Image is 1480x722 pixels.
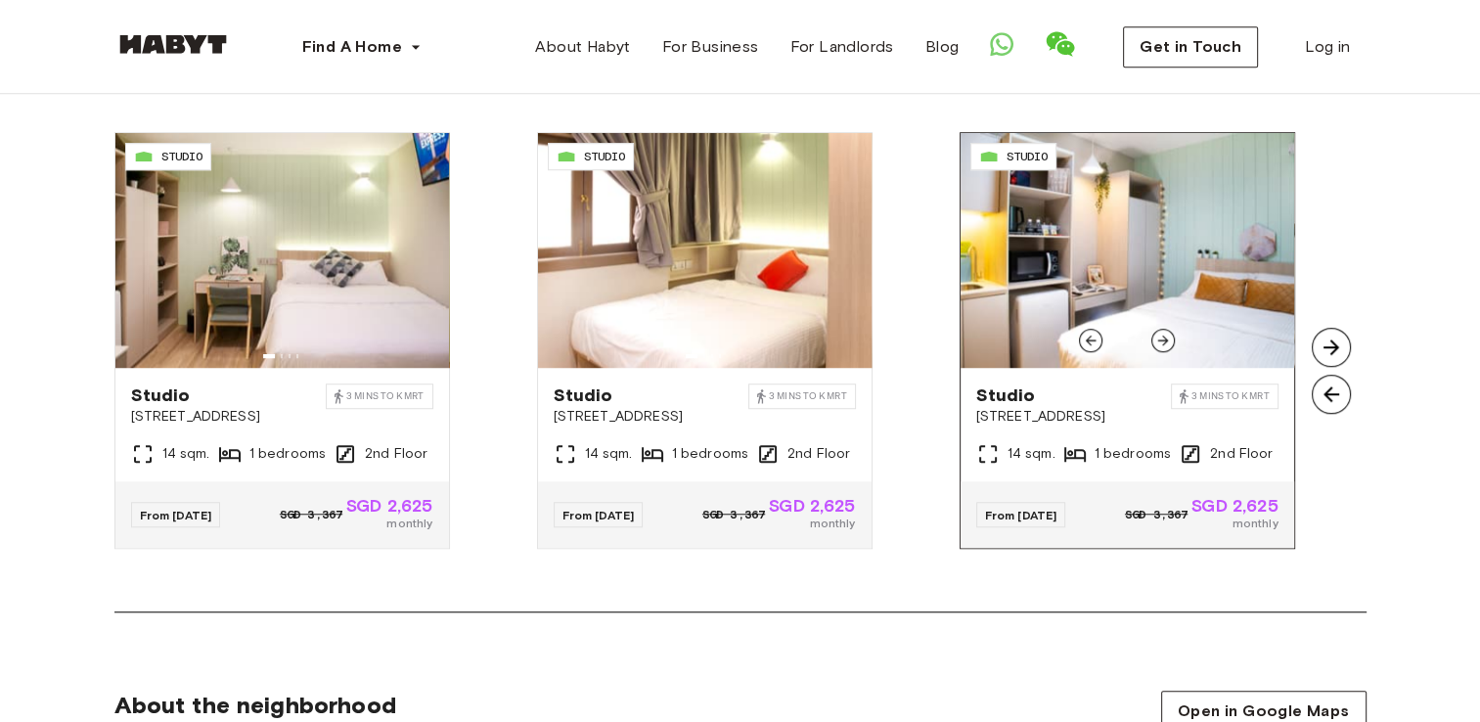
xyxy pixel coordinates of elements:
[346,389,424,404] p: 3 mins to K MRT
[585,444,633,464] span: 14 sqm.
[1191,515,1278,532] span: monthly
[1123,26,1258,68] button: Get in Touch
[287,27,437,67] button: Find A Home
[1305,35,1350,59] span: Log in
[538,133,872,368] img: Image of the room
[702,506,765,523] span: SGD 3,367
[787,444,850,464] span: 2nd Floor
[115,133,449,548] a: STUDIOImage of the roomStudio[STREET_ADDRESS]3 mins to K MRT14 sqm.1 bedrooms2nd FloorFrom [DATE]...
[1007,148,1049,165] span: STUDIO
[365,444,427,464] span: 2nd Floor
[280,506,342,523] span: SGD 3,367
[1191,497,1278,515] span: SGD 2,625
[584,148,626,165] span: STUDIO
[769,515,855,532] span: monthly
[249,444,327,464] span: 1 bedrooms
[131,384,327,407] span: Studio
[554,407,749,427] span: [STREET_ADDRESS]
[976,384,1172,407] span: Studio
[985,508,1057,522] span: From [DATE]
[990,32,1013,63] a: Open WhatsApp
[535,35,630,59] span: About Habyt
[346,497,432,515] span: SGD 2,625
[976,407,1172,427] span: [STREET_ADDRESS]
[1045,28,1076,67] a: Show WeChat QR Code
[910,27,975,67] a: Blog
[1210,444,1273,464] span: 2nd Floor
[672,444,749,464] span: 1 bedrooms
[562,508,635,522] span: From [DATE]
[115,133,449,368] img: Image of the room
[925,35,960,59] span: Blog
[961,133,1294,368] img: Image of the room
[961,133,1294,548] a: STUDIOStudio[STREET_ADDRESS]3 mins to K MRT14 sqm.1 bedrooms2nd FloorFrom [DATE]SGD 3,367SGD 2,62...
[140,508,212,522] span: From [DATE]
[1289,27,1366,67] a: Log in
[131,407,327,427] span: [STREET_ADDRESS]
[1095,444,1172,464] span: 1 bedrooms
[662,35,759,59] span: For Business
[647,27,775,67] a: For Business
[769,497,855,515] span: SGD 2,625
[554,384,749,407] span: Studio
[1140,35,1241,59] span: Get in Touch
[302,35,402,59] span: Find A Home
[1008,444,1055,464] span: 14 sqm.
[162,444,210,464] span: 14 sqm.
[789,35,893,59] span: For Landlords
[1125,506,1188,523] span: SGD 3,367
[519,27,646,67] a: About Habyt
[161,148,203,165] span: STUDIO
[114,34,232,54] img: Habyt
[774,27,909,67] a: For Landlords
[769,389,846,404] p: 3 mins to K MRT
[538,133,872,548] a: STUDIOImage of the roomStudio[STREET_ADDRESS]3 mins to K MRT14 sqm.1 bedrooms2nd FloorFrom [DATE]...
[346,515,432,532] span: monthly
[1191,389,1269,404] p: 3 mins to K MRT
